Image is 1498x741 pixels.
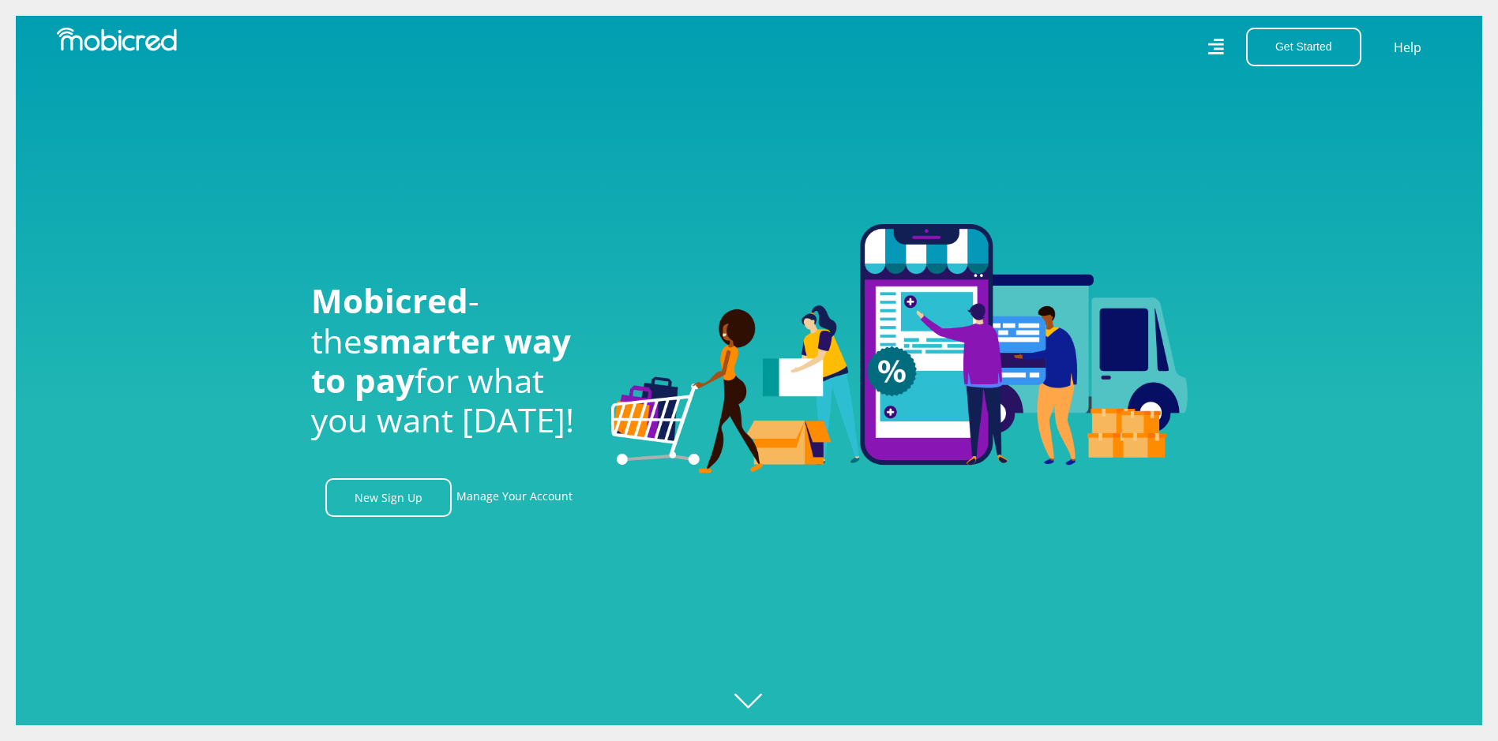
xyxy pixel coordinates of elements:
h1: - the for what you want [DATE]! [311,281,588,440]
img: Mobicred [57,28,177,51]
span: Mobicred [311,278,468,323]
span: smarter way to pay [311,318,571,402]
a: New Sign Up [325,478,452,517]
a: Manage Your Account [456,478,573,517]
a: Help [1393,37,1422,58]
button: Get Started [1246,28,1361,66]
img: Welcome to Mobicred [611,224,1188,473]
